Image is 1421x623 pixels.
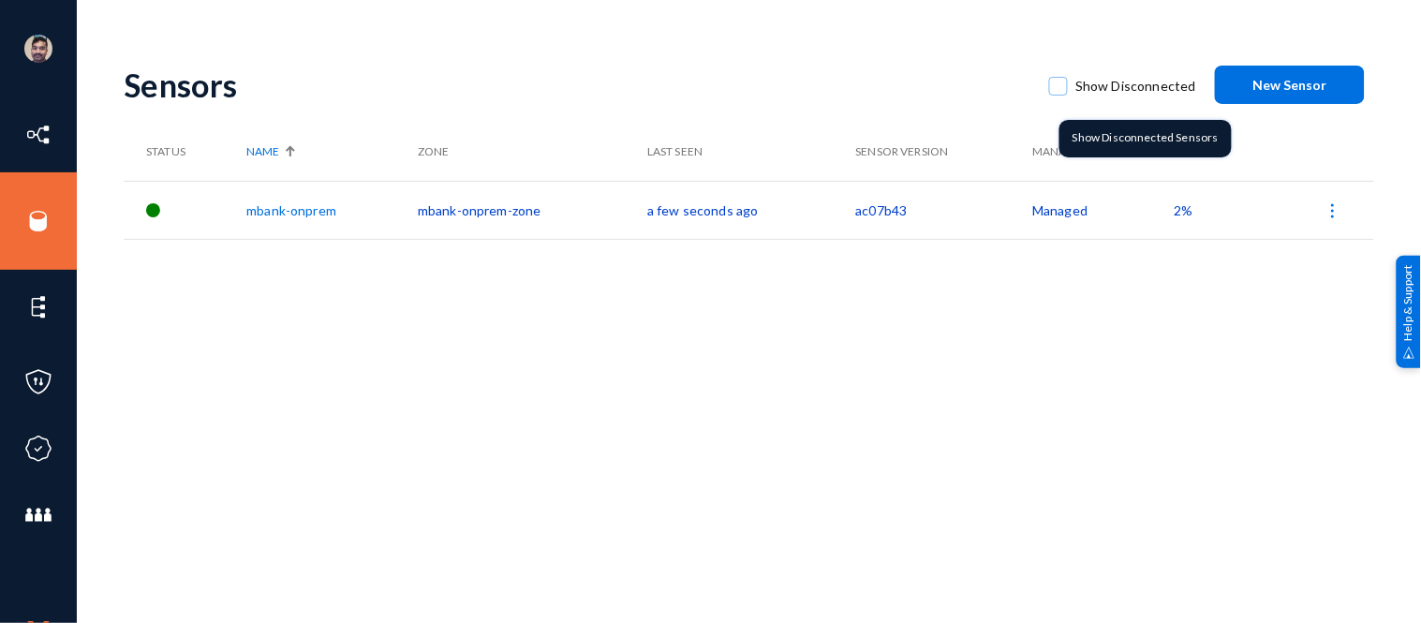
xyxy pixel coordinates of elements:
th: Zone [418,123,647,181]
img: ACg8ocK1ZkZ6gbMmCU1AeqPIsBvrTWeY1xNXvgxNjkUXxjcqAiPEIvU=s96-c [24,35,52,63]
img: help_support.svg [1403,347,1415,359]
img: icon-compliance.svg [24,435,52,463]
div: Name [246,143,408,160]
th: Sensor Version [856,123,1033,181]
td: Managed [1032,181,1174,239]
span: Name [246,143,279,160]
div: Sensors [124,66,1030,104]
button: New Sensor [1215,66,1365,104]
td: a few seconds ago [647,181,856,239]
span: New Sensor [1253,77,1327,93]
span: Show Disconnected [1075,72,1196,100]
th: Status [124,123,246,181]
span: 2% [1175,202,1193,218]
div: Help & Support [1397,255,1421,367]
td: mbank-onprem-zone [418,181,647,239]
img: icon-more.svg [1324,201,1342,220]
img: icon-inventory.svg [24,121,52,149]
th: Last Seen [647,123,856,181]
img: icon-policies.svg [24,368,52,396]
th: Management [1032,123,1174,181]
img: icon-sources.svg [24,207,52,235]
td: ac07b43 [856,181,1033,239]
div: Show Disconnected Sensors [1059,120,1232,157]
img: icon-elements.svg [24,293,52,321]
a: mbank-onprem [246,202,336,218]
img: icon-members.svg [24,501,52,529]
